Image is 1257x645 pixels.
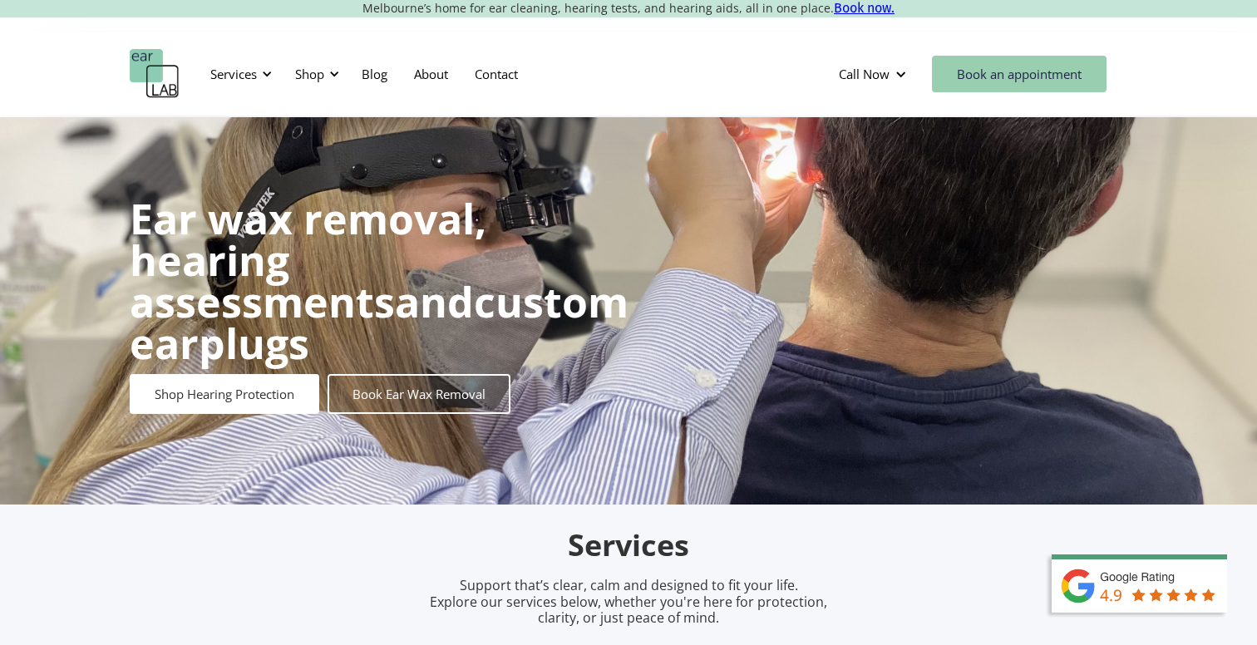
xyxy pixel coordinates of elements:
[210,66,257,82] div: Services
[401,50,461,98] a: About
[295,66,324,82] div: Shop
[461,50,531,98] a: Contact
[839,66,890,82] div: Call Now
[932,56,1107,92] a: Book an appointment
[130,273,628,372] strong: custom earplugs
[238,526,1019,565] h2: Services
[200,49,277,99] div: Services
[408,578,849,626] p: Support that’s clear, calm and designed to fit your life. Explore our services below, whether you...
[328,374,510,414] a: Book Ear Wax Removal
[348,50,401,98] a: Blog
[826,49,924,99] div: Call Now
[130,374,319,414] a: Shop Hearing Protection
[285,49,344,99] div: Shop
[130,49,180,99] a: home
[130,198,628,364] h1: and
[130,190,486,330] strong: Ear wax removal, hearing assessments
